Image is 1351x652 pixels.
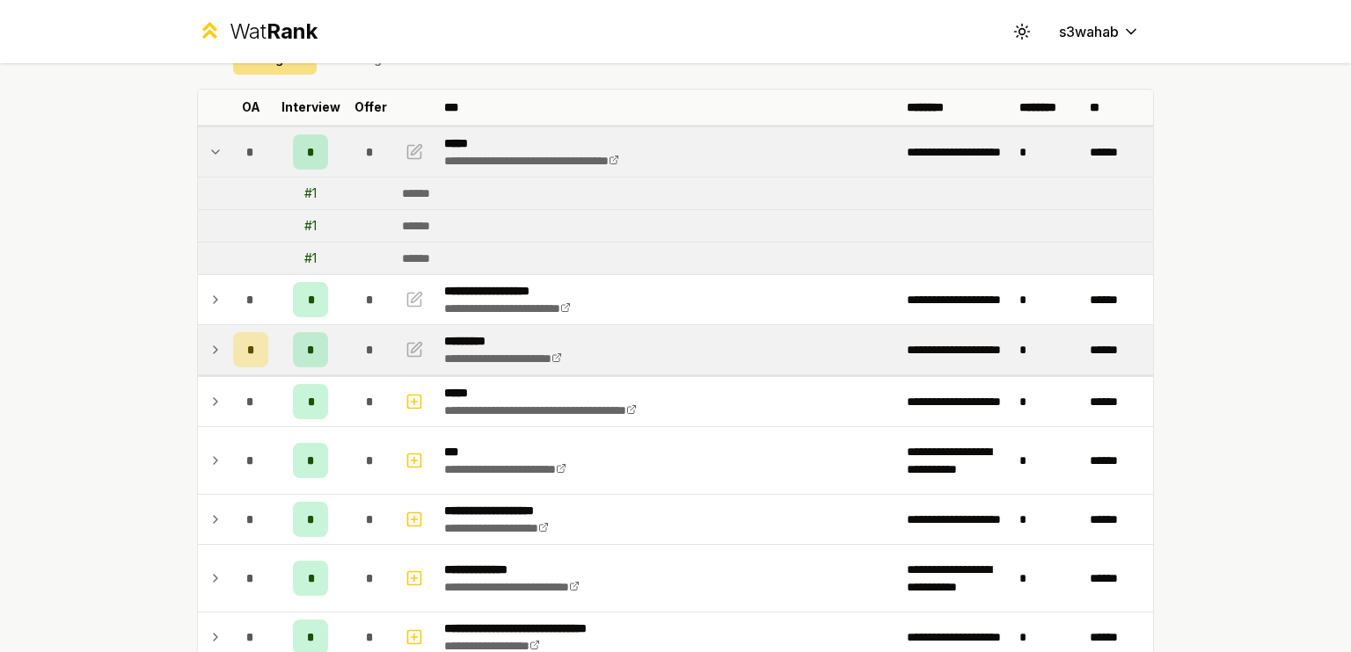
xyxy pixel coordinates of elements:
div: # 1 [304,185,317,202]
p: OA [242,98,260,116]
div: # 1 [304,250,317,267]
div: Wat [230,18,318,46]
p: Offer [354,98,387,116]
a: WatRank [197,18,318,46]
span: s3wahab [1059,21,1119,42]
p: Interview [281,98,340,116]
button: s3wahab [1045,16,1154,47]
div: # 1 [304,217,317,235]
span: Rank [267,18,318,44]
